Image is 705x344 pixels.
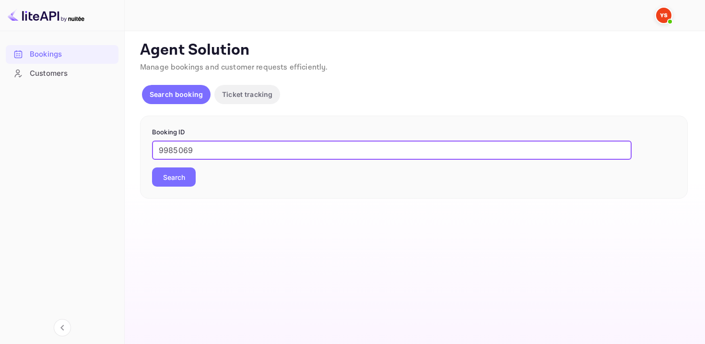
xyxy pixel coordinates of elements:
[150,89,203,99] p: Search booking
[656,8,671,23] img: Yandex Support
[8,8,84,23] img: LiteAPI logo
[30,49,114,60] div: Bookings
[30,68,114,79] div: Customers
[152,167,196,187] button: Search
[152,128,676,137] p: Booking ID
[54,319,71,336] button: Collapse navigation
[6,64,118,83] div: Customers
[6,45,118,64] div: Bookings
[6,45,118,63] a: Bookings
[140,41,688,60] p: Agent Solution
[6,64,118,82] a: Customers
[222,89,272,99] p: Ticket tracking
[152,141,632,160] input: Enter Booking ID (e.g., 63782194)
[140,62,328,72] span: Manage bookings and customer requests efficiently.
